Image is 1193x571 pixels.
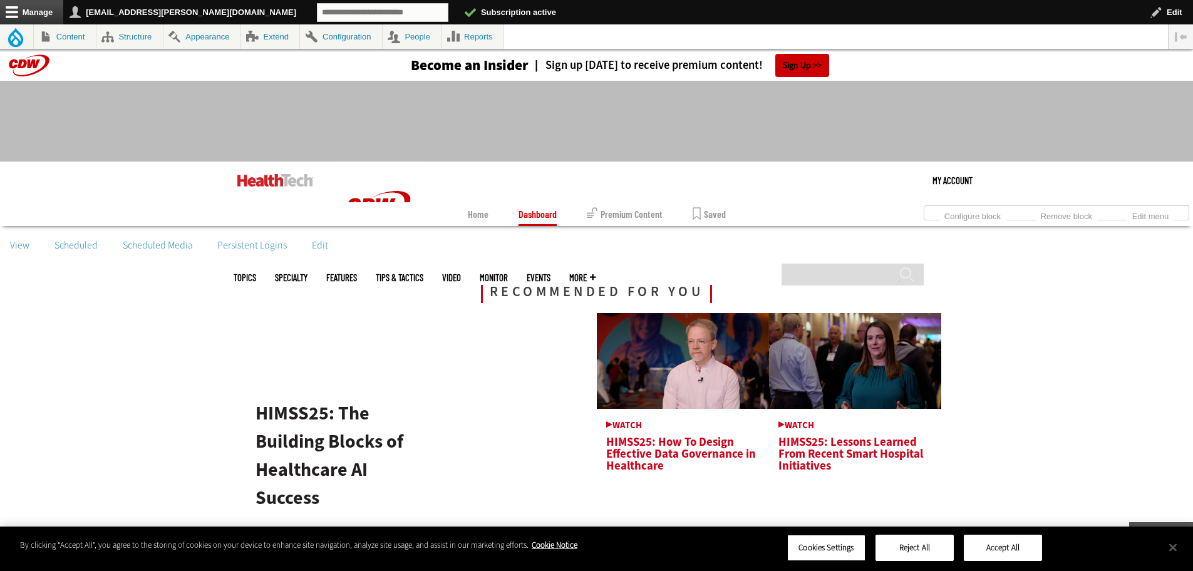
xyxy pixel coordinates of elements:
img: HIMSS Thumbnail [769,313,941,409]
a: Dashboard [519,202,557,226]
button: Cookies Settings [787,535,865,561]
span: Topics [234,273,256,282]
a: Persistent Logins [207,236,297,255]
a: Reports [442,24,504,49]
a: My Account [932,162,973,199]
a: Extend [241,24,300,49]
a: HIMSS25: Lessons Learned From Recent Smart Hospital Initiatives [778,421,932,473]
a: Become an Insider [364,58,529,73]
a: HIMSS25: The Building Blocks of Healthcare AI Success [256,397,403,514]
span: More [569,273,596,282]
a: Scheduled Media [113,236,203,255]
a: Events [527,273,550,282]
a: Tips & Tactics [376,273,423,282]
h3: Become an Insider [411,58,529,73]
img: HIMSS Thumbnail [597,313,769,409]
div: By clicking “Accept All”, you agree to the storing of cookies on your device to enhance site navi... [20,539,577,552]
a: Remove block [1036,208,1097,222]
a: Content [34,24,96,49]
a: Scheduled [44,236,108,255]
iframe: advertisement [369,93,825,150]
a: People [383,24,442,49]
span: Specialty [275,273,307,282]
a: Video [442,273,461,282]
a: Configure block [939,208,1006,222]
a: Premium Content [587,202,663,226]
button: Close [1159,533,1187,561]
button: Reject All [875,535,954,561]
button: Vertical orientation [1169,24,1193,49]
a: Appearance [163,24,240,49]
a: Home [468,202,488,226]
a: HIMSS25: How To Design Effective Data Governance in Healthcare [606,421,760,473]
button: Accept All [964,535,1042,561]
img: Home [332,162,426,254]
a: Structure [96,24,163,49]
a: Features [326,273,357,282]
a: Sign Up [775,54,829,77]
img: Home [237,174,313,187]
div: User menu [932,162,973,199]
a: CDW [332,244,426,257]
a: Saved [693,202,726,226]
a: Sign up [DATE] to receive premium content! [529,59,763,71]
a: Edit menu [1127,208,1174,222]
a: MonITor [480,273,508,282]
a: Configuration [300,24,381,49]
a: More information about your privacy [532,540,577,550]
